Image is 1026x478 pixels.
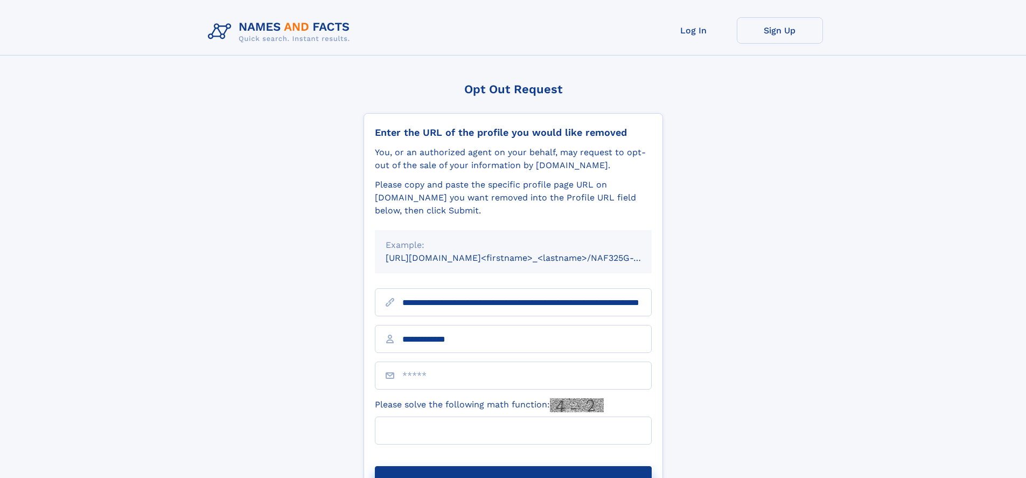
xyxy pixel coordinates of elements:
div: Example: [386,239,641,252]
a: Sign Up [737,17,823,44]
img: Logo Names and Facts [204,17,359,46]
a: Log In [651,17,737,44]
label: Please solve the following math function: [375,398,604,412]
div: You, or an authorized agent on your behalf, may request to opt-out of the sale of your informatio... [375,146,652,172]
div: Please copy and paste the specific profile page URL on [DOMAIN_NAME] you want removed into the Pr... [375,178,652,217]
div: Opt Out Request [364,82,663,96]
div: Enter the URL of the profile you would like removed [375,127,652,138]
small: [URL][DOMAIN_NAME]<firstname>_<lastname>/NAF325G-xxxxxxxx [386,253,672,263]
